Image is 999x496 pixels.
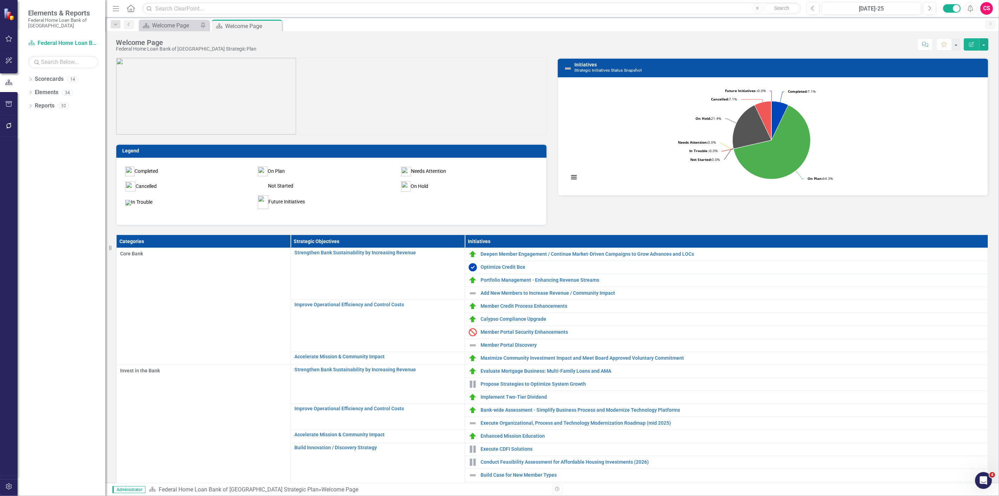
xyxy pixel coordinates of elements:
img: On Plan [469,315,477,324]
a: Deepen Member Engagement / Continue Market-Driven Campaigns to Grow Advances and LOCs [481,252,984,257]
a: Portfolio Management - Enhancing Revenue Streams [481,278,984,283]
div: 34 [62,90,73,96]
td: Double-Click to Edit [117,365,291,495]
div: » [149,486,547,494]
a: Elements [35,89,58,97]
a: Welcome Page [141,21,198,30]
td: Double-Click to Edit Right Click for Context Menu [465,274,988,287]
img: On Plan [469,354,477,363]
a: Build Innovation / Discovery Strategy [294,445,461,450]
td: Double-Click to Edit [117,248,291,365]
div: CS [980,2,993,15]
td: Double-Click to Edit Right Click for Context Menu [465,482,988,495]
img: mceclip0%20v5.png [125,167,135,176]
a: Conduct Feasibility Assessment for Affordable Housing Investments (2026) [481,459,984,465]
text: 64.3% [808,176,833,181]
a: Implement Two-Tier Dividend [481,394,984,400]
img: mceclip5.png [401,181,411,192]
td: On Hold [399,180,539,194]
img: Cancelled [469,328,477,337]
div: Chart. Highcharts interactive chart. [565,83,981,188]
td: Not Started [256,180,399,194]
td: Double-Click to Edit Right Click for Context Menu [465,287,988,300]
img: On Plan [469,276,477,285]
a: Federal Home Loan Bank of [GEOGRAPHIC_DATA] Strategic Plan [28,39,98,47]
td: In Trouble [124,194,256,211]
a: Strengthen Bank Sustainability by Increasing Revenue [294,367,461,372]
a: Improve Operational Efficiency and Control Costs [294,406,461,411]
td: Double-Click to Edit Right Click for Context Menu [290,443,465,495]
span: 4 [990,472,995,478]
a: Build Case for New Member Types [481,472,984,478]
span: Search [774,5,789,11]
img: mceclip4.png [258,182,268,191]
td: Double-Click to Edit Right Click for Context Menu [465,261,988,274]
a: Reports [35,102,54,110]
a: Accelerate Mission & Community Impact [294,354,461,359]
div: 32 [58,103,69,109]
img: Not Defined [469,341,477,350]
text: 7.1% [711,97,737,102]
img: On Plan [469,406,477,415]
img: On Hold [469,458,477,466]
a: Member Portal Security Enhancements [481,329,984,335]
td: Double-Click to Edit Right Click for Context Menu [465,443,988,456]
a: Scorecards [35,75,64,83]
button: Search [764,4,799,13]
td: Double-Click to Edit Right Click for Context Menu [290,430,465,443]
td: Double-Click to Edit Right Click for Context Menu [465,352,988,365]
a: Add New Members to Increase Revenue / Community Impact [481,291,984,296]
td: Double-Click to Edit Right Click for Context Menu [465,469,988,482]
td: Completed [124,163,256,180]
svg: Interactive chart [565,83,978,188]
td: Double-Click to Edit Right Click for Context Menu [465,378,988,391]
a: Maximize Community Investment Impact and Meet Board Approved Voluntary Commitment [481,355,984,361]
img: On Plan [469,302,477,311]
a: Strengthen Bank Sustainability by Increasing Revenue [294,250,461,255]
td: Double-Click to Edit Right Click for Context Menu [465,300,988,313]
div: Welcome Page [116,39,256,46]
img: ClearPoint Strategy [4,8,16,20]
path: Cancelled, 1. [755,101,771,140]
a: Execute CDFI Solutions [481,446,984,452]
div: Welcome Page [225,22,280,31]
a: Propose Strategies to Optimize System Growth [481,381,984,387]
td: Double-Click to Edit Right Click for Context Menu [290,300,465,352]
span: Core Bank [120,250,287,257]
div: [DATE]-25 [824,5,919,13]
a: Evaluate Mortgage Business: Multi-Family Loans and AMA [481,368,984,374]
tspan: On Plan: [808,176,823,181]
td: On Plan [256,163,399,180]
div: Welcome Page [152,21,198,30]
a: Optimize Credit Box [481,265,984,270]
button: View chart menu, Chart [569,172,579,182]
text: 0.0% [678,140,716,145]
span: Invest in the Bank [120,367,287,374]
a: Federal Home Loan Bank of [GEOGRAPHIC_DATA] Strategic Plan [159,486,319,493]
td: Double-Click to Edit Right Click for Context Menu [290,352,465,365]
button: [DATE]-25 [822,2,921,15]
img: mceclip0%20v6.png [258,195,268,209]
tspan: Not Started: [690,157,712,162]
input: Search Below... [28,56,98,68]
a: Accelerate Mission & Community Impact [294,432,461,437]
img: Not Defined [564,64,572,73]
tspan: Cancelled: [711,97,729,102]
a: Member Portal Discovery [481,342,984,348]
div: Federal Home Loan Bank of [GEOGRAPHIC_DATA] Strategic Plan [116,46,256,52]
img: On Plan [469,393,477,402]
iframe: Intercom live chat [975,472,992,489]
img: mceclip2%20v3.png [401,167,411,176]
small: Federal Home Loan Bank of [GEOGRAPHIC_DATA] [28,17,98,29]
td: Double-Click to Edit Right Click for Context Menu [465,404,988,417]
td: Double-Click to Edit Right Click for Context Menu [465,326,988,339]
td: Double-Click to Edit Right Click for Context Menu [290,365,465,404]
a: Execute Organizational, Process and Technology Modernization Roadmap (mid 2025) [481,420,984,426]
small: Strategic Initiatives Status Snapshot [574,68,642,73]
tspan: Future Initiatives : [725,88,758,93]
td: Double-Click to Edit Right Click for Context Menu [290,404,465,430]
td: Double-Click to Edit Right Click for Context Menu [465,417,988,430]
text: 7.1% [788,89,816,94]
img: On Plan [469,432,477,440]
path: On Plan, 9. [734,105,811,179]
